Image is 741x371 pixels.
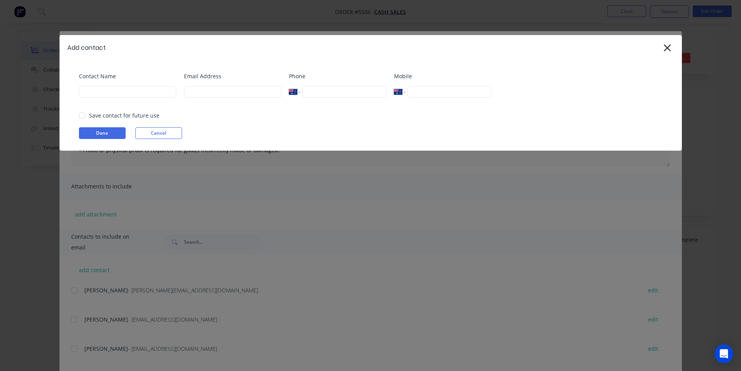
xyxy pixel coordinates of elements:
[184,72,281,80] label: Email Address
[67,43,106,53] div: Add contact
[89,111,159,120] div: Save contact for future use
[394,72,491,80] label: Mobile
[289,72,386,80] label: Phone
[79,72,176,80] label: Contact Name
[135,127,182,139] button: Cancel
[79,127,126,139] button: Done
[715,345,733,363] div: Open Intercom Messenger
